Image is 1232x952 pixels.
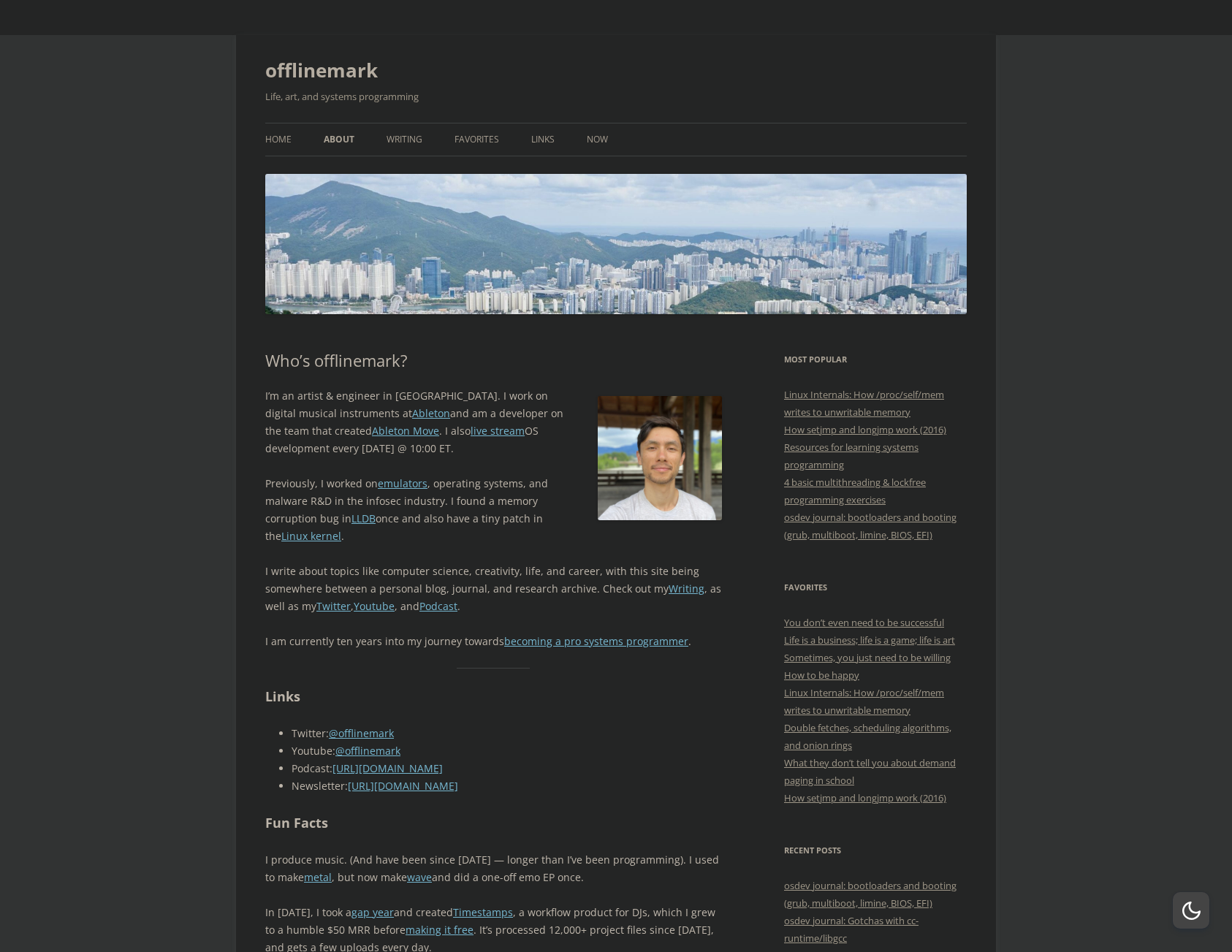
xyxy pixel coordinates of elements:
a: How setjmp and longjmp work (2016) [784,423,946,436]
a: What they don’t tell you about demand paging in school [784,756,956,787]
a: osdev journal: Gotchas with cc-runtime/libgcc [784,914,919,945]
p: I’m an artist & engineer in [GEOGRAPHIC_DATA]. I work on digital musical instruments at and am a ... [265,387,722,457]
a: [URL][DOMAIN_NAME] [348,779,458,793]
h2: Life, art, and systems programming [265,88,967,105]
a: How setjmp and longjmp work (2016) [784,791,946,804]
a: making it free [406,923,474,937]
a: Sometimes, you just need to be willing [784,651,951,664]
h3: Most Popular [784,351,967,368]
a: You don’t even need to be successful [784,616,944,629]
li: Twitter: [292,725,722,742]
a: Life is a business; life is a game; life is art [784,633,955,647]
a: @offlinemark [335,744,400,758]
li: Podcast: [292,760,722,777]
p: Previously, I worked on , operating systems, and malware R&D in the infosec industry. I found a m... [265,475,722,545]
a: LLDB [351,511,376,525]
a: Links [531,123,555,156]
h1: Who’s offlinemark? [265,351,722,370]
p: I am currently ten years into my journey towards . [265,633,722,650]
img: offlinemark [265,174,967,313]
a: Favorites [455,123,499,156]
p: I write about topics like computer science, creativity, life, and career, with this site being so... [265,563,722,615]
a: Twitter [316,599,351,613]
h2: Fun Facts [265,812,722,834]
h2: Links [265,686,722,707]
h3: Recent Posts [784,842,967,859]
a: Now [587,123,608,156]
li: Newsletter: [292,777,722,795]
a: 4 basic multithreading & lockfree programming exercises [784,476,926,506]
a: How to be happy [784,669,859,682]
a: Youtube [354,599,395,613]
a: emulators [378,476,427,490]
a: osdev journal: bootloaders and booting (grub, multiboot, limine, BIOS, EFI) [784,879,957,910]
a: Resources for learning systems programming [784,441,919,471]
a: About [324,123,354,156]
a: wave [407,870,432,884]
a: Linux kernel [281,529,341,543]
a: Home [265,123,292,156]
a: metal [304,870,332,884]
a: Podcast [419,599,457,613]
h3: Favorites [784,579,967,596]
p: I produce music. (And have been since [DATE] — longer than I’ve been programming). I used to make... [265,851,722,886]
a: osdev journal: bootloaders and booting (grub, multiboot, limine, BIOS, EFI) [784,511,957,541]
a: @offlinemark [329,726,394,740]
a: Writing [669,582,704,595]
a: Ableton [412,406,450,420]
a: live stream [471,424,525,438]
a: Ableton Move [372,424,439,438]
a: Linux Internals: How /proc/self/mem writes to unwritable memory [784,686,944,717]
a: becoming a pro systems programmer [504,634,688,648]
li: Youtube: [292,742,722,760]
a: offlinemark [265,53,378,88]
a: Double fetches, scheduling algorithms, and onion rings [784,721,951,752]
a: Writing [387,123,422,156]
a: gap year [351,905,394,919]
a: Linux Internals: How /proc/self/mem writes to unwritable memory [784,388,944,419]
a: Timestamps [453,905,513,919]
a: [URL][DOMAIN_NAME] [332,761,443,775]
